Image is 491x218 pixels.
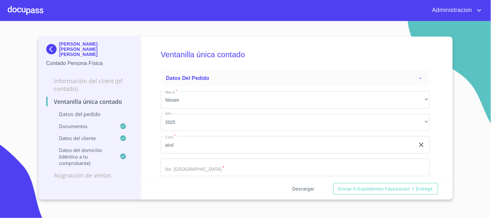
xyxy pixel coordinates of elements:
[46,98,133,105] p: Ventanilla única contado
[46,44,59,54] img: Docupass spot blue
[339,185,433,193] span: Enviar a Expedientes Facturación y Entrega
[333,183,438,195] button: Enviar a Expedientes Facturación y Entrega
[161,71,430,86] div: Datos del pedido
[46,60,133,67] p: Contado Persona Física
[46,147,120,166] p: Datos del domicilio (idéntico a tu comprobante)
[166,75,209,81] span: Datos del pedido
[46,111,133,118] p: Datos del pedido
[59,41,133,57] p: [PERSON_NAME] [PERSON_NAME] [PERSON_NAME]
[418,141,425,149] button: clear input
[46,135,120,141] p: Datos del cliente
[46,123,120,129] p: Documentos
[46,41,133,60] div: [PERSON_NAME] [PERSON_NAME] [PERSON_NAME]
[427,5,483,16] button: account of current user
[161,41,430,68] h5: Ventanilla única contado
[290,183,317,195] button: Descargar
[46,77,133,93] p: Información del Client (PF contado)
[427,5,475,16] span: Administracion
[46,171,133,179] p: Asignación de Ventas
[161,91,430,109] div: Nissan
[161,114,430,131] div: 2025
[293,185,315,193] span: Descargar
